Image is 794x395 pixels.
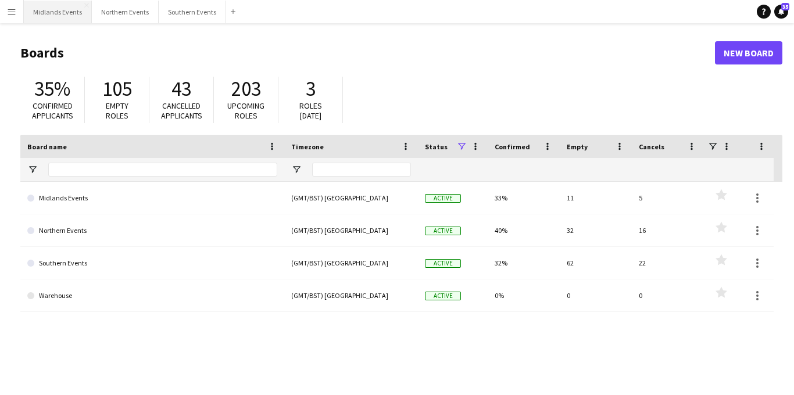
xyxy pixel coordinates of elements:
[632,279,704,311] div: 0
[34,76,70,102] span: 35%
[560,247,632,279] div: 62
[227,100,264,121] span: Upcoming roles
[488,182,560,214] div: 33%
[495,142,530,151] span: Confirmed
[284,247,418,279] div: (GMT/BST) [GEOGRAPHIC_DATA]
[284,214,418,246] div: (GMT/BST) [GEOGRAPHIC_DATA]
[231,76,261,102] span: 203
[560,182,632,214] div: 11
[425,259,461,268] span: Active
[161,100,202,121] span: Cancelled applicants
[560,279,632,311] div: 0
[488,214,560,246] div: 40%
[284,182,418,214] div: (GMT/BST) [GEOGRAPHIC_DATA]
[291,142,324,151] span: Timezone
[632,182,704,214] div: 5
[24,1,92,23] button: Midlands Events
[48,163,277,177] input: Board name Filter Input
[27,214,277,247] a: Northern Events
[20,44,715,62] h1: Boards
[425,292,461,300] span: Active
[488,279,560,311] div: 0%
[284,279,418,311] div: (GMT/BST) [GEOGRAPHIC_DATA]
[27,142,67,151] span: Board name
[32,100,73,121] span: Confirmed applicants
[27,279,277,312] a: Warehouse
[425,142,448,151] span: Status
[567,142,588,151] span: Empty
[291,164,302,175] button: Open Filter Menu
[171,76,191,102] span: 43
[632,214,704,246] div: 16
[312,163,411,177] input: Timezone Filter Input
[639,142,664,151] span: Cancels
[306,76,316,102] span: 3
[425,194,461,203] span: Active
[425,227,461,235] span: Active
[774,5,788,19] a: 35
[159,1,226,23] button: Southern Events
[715,41,782,64] a: New Board
[560,214,632,246] div: 32
[781,3,789,10] span: 35
[27,164,38,175] button: Open Filter Menu
[27,182,277,214] a: Midlands Events
[488,247,560,279] div: 32%
[27,247,277,279] a: Southern Events
[92,1,159,23] button: Northern Events
[106,100,128,121] span: Empty roles
[102,76,132,102] span: 105
[632,247,704,279] div: 22
[299,100,322,121] span: Roles [DATE]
